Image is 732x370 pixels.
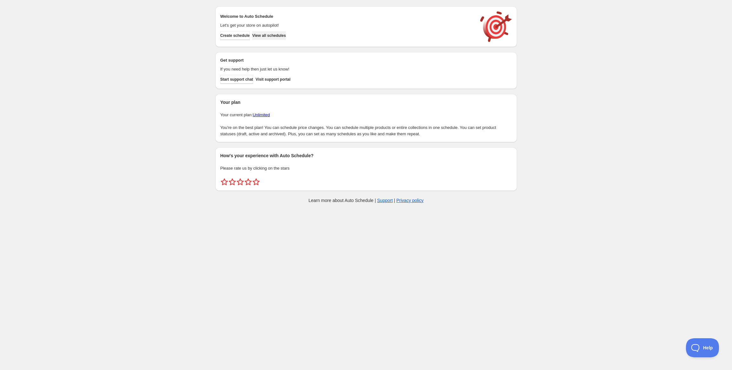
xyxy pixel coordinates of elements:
h2: How's your experience with Auto Schedule? [220,152,512,159]
span: Create schedule [220,33,250,38]
h2: Get support [220,57,474,64]
button: Create schedule [220,31,250,40]
span: Start support chat [220,77,253,82]
a: Support [377,198,393,203]
p: Please rate us by clicking on the stars [220,165,512,172]
h2: Welcome to Auto Schedule [220,13,474,20]
h2: Your plan [220,99,512,105]
span: Visit support portal [256,77,291,82]
button: View all schedules [252,31,286,40]
p: Let's get your store on autopilot! [220,22,474,29]
p: If you need help then just let us know! [220,66,474,72]
p: Your current plan: [220,112,512,118]
span: View all schedules [252,33,286,38]
a: Visit support portal [256,75,291,84]
a: Unlimited [253,112,270,117]
p: Learn more about Auto Schedule | | [308,197,423,204]
a: Privacy policy [396,198,424,203]
iframe: Toggle Customer Support [686,338,719,357]
a: Start support chat [220,75,253,84]
p: You're on the best plan! You can schedule price changes. You can schedule multiple products or en... [220,124,512,137]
